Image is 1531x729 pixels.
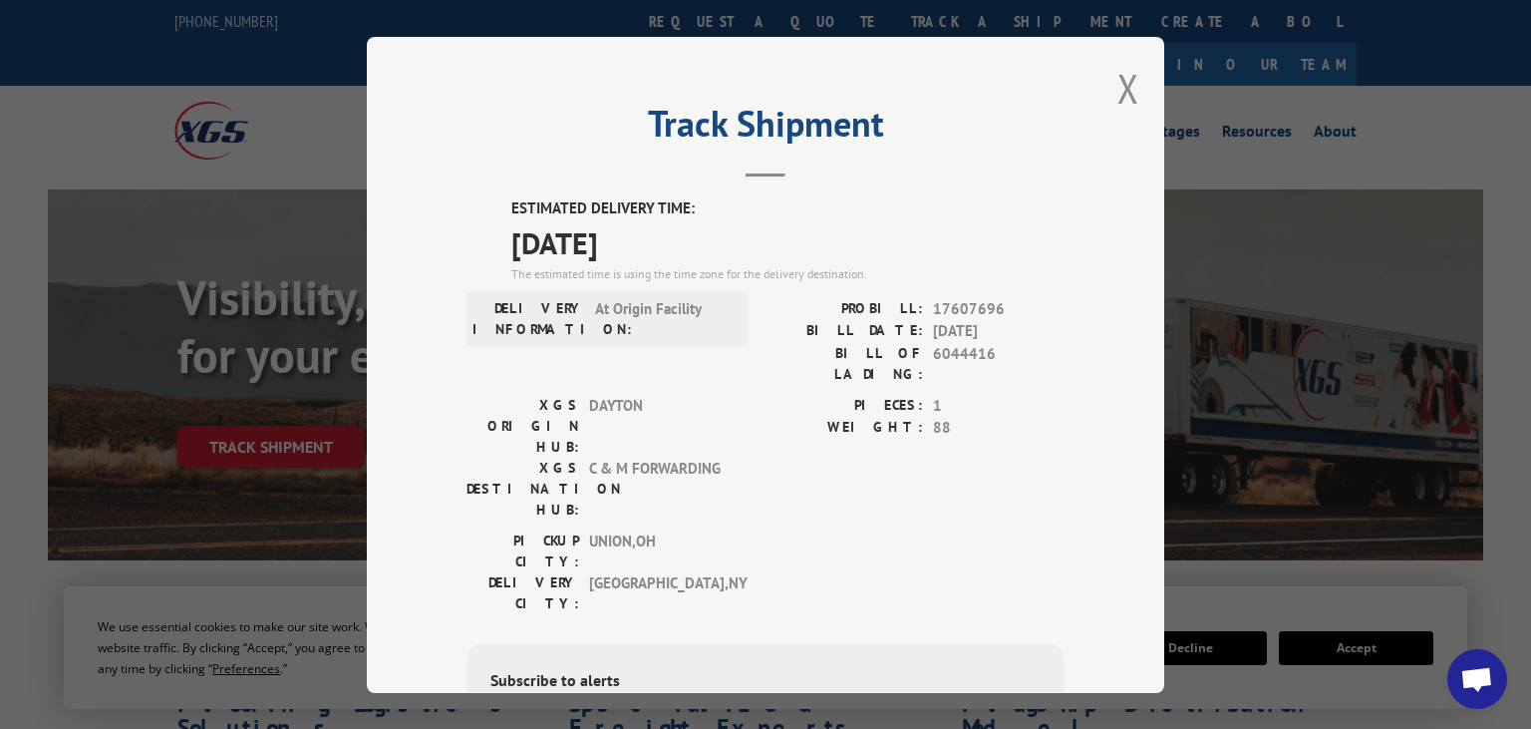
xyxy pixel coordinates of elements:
button: Close modal [1117,62,1139,115]
label: BILL DATE: [765,320,923,343]
label: XGS ORIGIN HUB: [466,394,579,457]
label: PIECES: [765,394,923,417]
div: Subscribe to alerts [490,667,1041,696]
span: C & M FORWARDING [589,457,724,520]
span: 88 [933,417,1065,440]
label: PROBILL: [765,297,923,320]
span: 17607696 [933,297,1065,320]
label: ESTIMATED DELIVERY TIME: [511,197,1065,220]
span: [DATE] [933,320,1065,343]
label: BILL OF LADING: [765,342,923,384]
label: PICKUP CITY: [466,530,579,571]
span: [GEOGRAPHIC_DATA] , NY [589,571,724,613]
label: DELIVERY INFORMATION: [472,297,585,339]
span: 6044416 [933,342,1065,384]
label: DELIVERY CITY: [466,571,579,613]
h2: Track Shipment [466,110,1065,148]
span: 1 [933,394,1065,417]
div: The estimated time is using the time zone for the delivery destination. [511,264,1065,282]
span: UNION , OH [589,530,724,571]
label: XGS DESTINATION HUB: [466,457,579,520]
div: Open chat [1447,649,1507,709]
span: DAYTON [589,394,724,457]
label: WEIGHT: [765,417,923,440]
span: [DATE] [511,219,1065,264]
span: At Origin Facility [595,297,730,339]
